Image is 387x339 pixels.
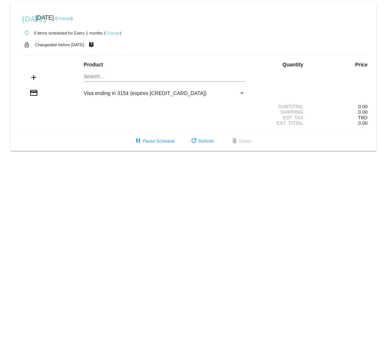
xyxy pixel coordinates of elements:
input: Search... [84,74,245,80]
button: Delete [224,135,258,148]
a: Change [106,31,120,35]
div: Est. Tax [251,115,309,120]
mat-icon: refresh [189,137,198,146]
div: Subtotal [251,104,309,109]
div: Shipping [251,109,309,115]
mat-select: Payment Method [84,90,245,96]
small: ( ) [104,31,121,35]
button: Refresh [184,135,220,148]
mat-icon: pause [134,137,143,146]
button: Pause Schedule [128,135,180,148]
mat-icon: live_help [87,40,96,50]
mat-icon: delete [230,137,239,146]
mat-icon: lock_open [22,40,31,50]
span: TBD [358,115,368,120]
span: 0.00 [358,109,368,115]
strong: Product [84,62,103,68]
span: Pause Schedule [134,139,174,144]
div: Est. Total [251,120,309,126]
mat-icon: credit_card [29,88,38,97]
mat-icon: add [29,73,38,82]
span: 0.00 [358,120,368,126]
span: Visa ending in 3154 (expires [CREDIT_CARD_DATA]) [84,90,206,96]
mat-icon: autorenew [22,29,31,37]
span: Refresh [189,139,214,144]
mat-icon: [DATE] [22,14,31,23]
small: ( ) [55,16,73,21]
a: Change [57,16,71,21]
small: Changeable before [DATE] [35,43,84,47]
strong: Price [355,62,368,68]
div: 0.00 [310,104,368,109]
strong: Quantity [283,62,303,68]
small: 0 items scheduled for Every 1 months [19,31,103,35]
span: Delete [230,139,252,144]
